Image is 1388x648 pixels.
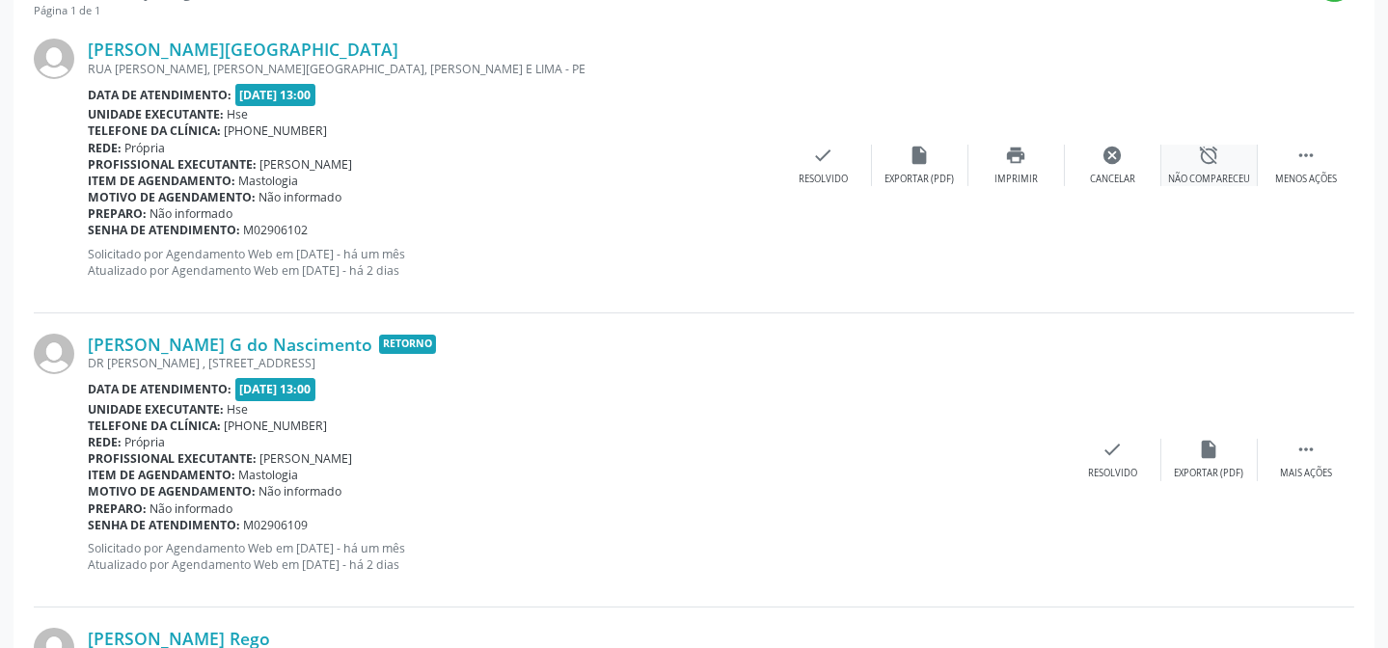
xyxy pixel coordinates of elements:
[260,450,353,467] span: [PERSON_NAME]
[88,467,235,483] b: Item de agendamento:
[88,434,122,450] b: Rede:
[239,173,299,189] span: Mastologia
[1090,173,1135,186] div: Cancelar
[88,334,372,355] a: [PERSON_NAME] G do Nascimento
[1006,145,1027,166] i: print
[34,334,74,374] img: img
[1199,439,1220,460] i: insert_drive_file
[88,540,1065,573] p: Solicitado por Agendamento Web em [DATE] - há um mês Atualizado por Agendamento Web em [DATE] - h...
[228,106,249,122] span: Hse
[1175,467,1244,480] div: Exportar (PDF)
[150,500,233,517] span: Não informado
[1275,173,1337,186] div: Menos ações
[88,500,147,517] b: Preparo:
[244,517,309,533] span: M02906109
[1102,145,1124,166] i: cancel
[1168,173,1250,186] div: Não compareceu
[910,145,931,166] i: insert_drive_file
[994,173,1038,186] div: Imprimir
[225,418,328,434] span: [PHONE_NUMBER]
[259,483,342,499] span: Não informado
[125,434,166,450] span: Própria
[88,517,240,533] b: Senha de atendimento:
[259,189,342,205] span: Não informado
[235,378,316,400] span: [DATE] 13:00
[88,189,256,205] b: Motivo de agendamento:
[88,140,122,156] b: Rede:
[88,381,231,397] b: Data de atendimento:
[88,450,257,467] b: Profissional executante:
[88,222,240,238] b: Senha de atendimento:
[228,401,249,418] span: Hse
[235,84,316,106] span: [DATE] 13:00
[88,39,398,60] a: [PERSON_NAME][GEOGRAPHIC_DATA]
[1295,439,1317,460] i: 
[260,156,353,173] span: [PERSON_NAME]
[244,222,309,238] span: M02906102
[379,335,436,355] span: Retorno
[1102,439,1124,460] i: check
[88,106,224,122] b: Unidade executante:
[885,173,955,186] div: Exportar (PDF)
[88,61,776,77] div: RUA [PERSON_NAME], [PERSON_NAME][GEOGRAPHIC_DATA], [PERSON_NAME] E LIMA - PE
[88,173,235,189] b: Item de agendamento:
[88,87,231,103] b: Data de atendimento:
[1295,145,1317,166] i: 
[88,156,257,173] b: Profissional executante:
[88,205,147,222] b: Preparo:
[239,467,299,483] span: Mastologia
[88,355,1065,371] div: DR [PERSON_NAME] , [STREET_ADDRESS]
[88,418,221,434] b: Telefone da clínica:
[34,3,247,19] div: Página 1 de 1
[225,122,328,139] span: [PHONE_NUMBER]
[88,401,224,418] b: Unidade executante:
[1280,467,1332,480] div: Mais ações
[88,483,256,499] b: Motivo de agendamento:
[125,140,166,156] span: Própria
[799,173,848,186] div: Resolvido
[813,145,834,166] i: check
[34,39,74,79] img: img
[1199,145,1220,166] i: alarm_off
[88,246,776,279] p: Solicitado por Agendamento Web em [DATE] - há um mês Atualizado por Agendamento Web em [DATE] - h...
[88,122,221,139] b: Telefone da clínica:
[150,205,233,222] span: Não informado
[1088,467,1137,480] div: Resolvido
